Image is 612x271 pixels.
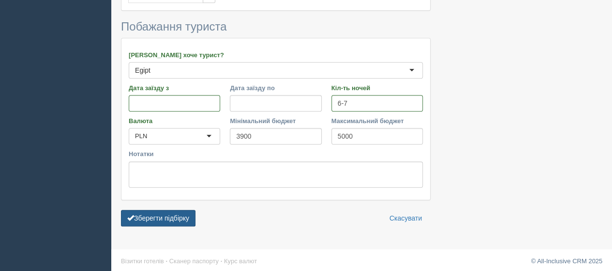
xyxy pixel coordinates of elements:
[224,257,257,265] a: Курс валют
[129,116,220,126] label: Валюта
[221,257,223,265] span: ·
[383,210,428,226] a: Скасувати
[331,95,423,112] input: 7-10 або 7,10,14
[165,257,167,265] span: ·
[531,257,602,265] a: © All-Inclusive CRM 2025
[169,257,219,265] a: Сканер паспорту
[135,65,150,75] div: Egipt
[230,116,321,126] label: Мінімальний бюджет
[129,50,423,60] label: [PERSON_NAME] хоче турист?
[331,116,423,126] label: Максимальний бюджет
[135,131,147,141] div: PLN
[331,83,423,93] label: Кіл-ть ночей
[121,257,164,265] a: Візитки готелів
[121,20,227,33] span: Побажання туриста
[129,83,220,93] label: Дата заїзду з
[230,83,321,93] label: Дата заїзду по
[121,210,195,226] button: Зберегти підбірку
[129,149,423,159] label: Нотатки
